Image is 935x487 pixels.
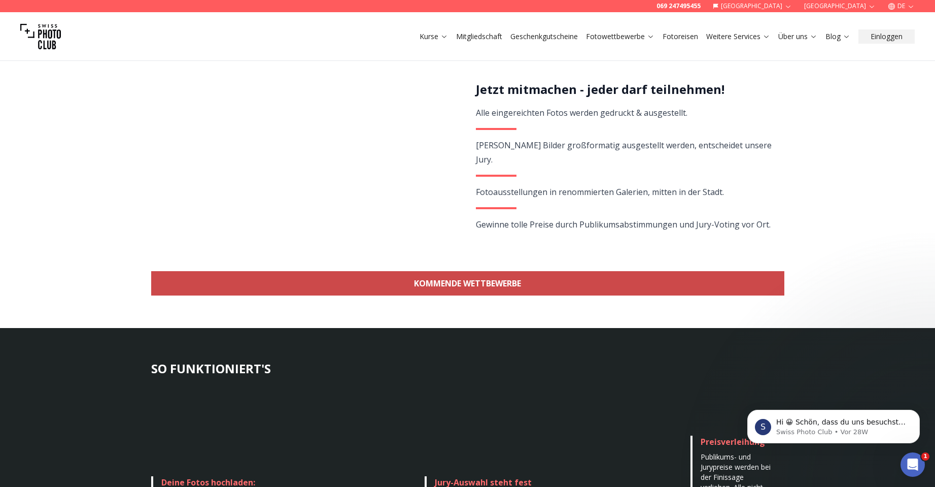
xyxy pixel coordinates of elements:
[20,16,61,57] img: Swiss photo club
[586,31,654,42] a: Fotowettbewerbe
[663,31,698,42] a: Fotoreisen
[151,361,784,377] h3: SO FUNKTIONIERT'S
[774,29,821,44] button: Über uns
[901,452,925,477] iframe: Intercom live chat
[921,452,929,461] span: 1
[702,29,774,44] button: Weitere Services
[476,140,772,165] span: [PERSON_NAME] Bilder großformatig ausgestellt werden, entscheidet unsere Jury.
[510,31,578,42] a: Geschenkgutscheine
[476,107,687,118] span: Alle eingereichten Fotos werden gedruckt & ausgestellt.
[506,29,582,44] button: Geschenkgutscheine
[821,29,854,44] button: Blog
[476,81,773,98] h2: Jetzt mitmachen - jeder darf teilnehmen!
[151,271,784,296] a: KOMMENDE WETTBEWERBE
[825,31,850,42] a: Blog
[706,31,770,42] a: Weitere Services
[476,219,771,230] span: Gewinne tolle Preise durch Publikumsabstimmungen und Jury-Voting vor Ort.
[415,29,452,44] button: Kurse
[778,31,817,42] a: Über uns
[456,31,502,42] a: Mitgliedschaft
[659,29,702,44] button: Fotoreisen
[701,436,765,447] span: Preisverleihung
[858,29,915,44] button: Einloggen
[656,2,701,10] a: 069 247495455
[476,186,724,198] span: Fotoausstellungen in renommierten Galerien, mitten in der Stadt.
[732,388,935,460] iframe: Intercom notifications Nachricht
[452,29,506,44] button: Mitgliedschaft
[420,31,448,42] a: Kurse
[582,29,659,44] button: Fotowettbewerbe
